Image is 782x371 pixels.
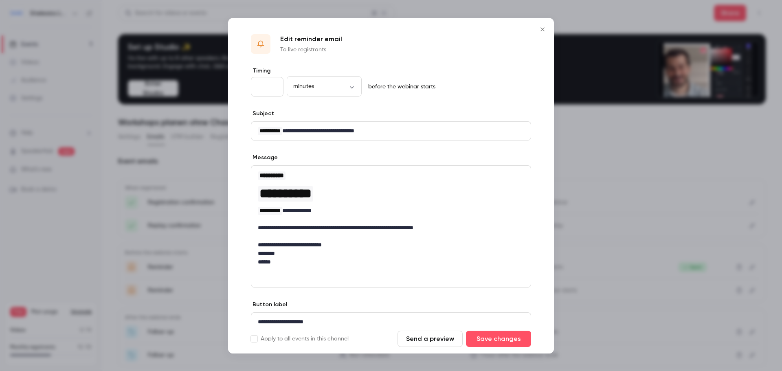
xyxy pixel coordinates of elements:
div: editor [251,313,531,331]
button: Save changes [466,331,531,347]
button: Close [534,21,551,37]
p: Edit reminder email [280,34,342,44]
p: before the webinar starts [365,83,435,91]
div: minutes [287,82,362,90]
div: editor [251,122,531,140]
label: Message [251,154,278,162]
p: To live registrants [280,46,342,54]
label: Subject [251,110,274,118]
label: Button label [251,301,287,309]
label: Apply to all events in this channel [251,335,349,343]
button: Send a preview [398,331,463,347]
div: editor [251,166,531,271]
label: Timing [251,67,531,75]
